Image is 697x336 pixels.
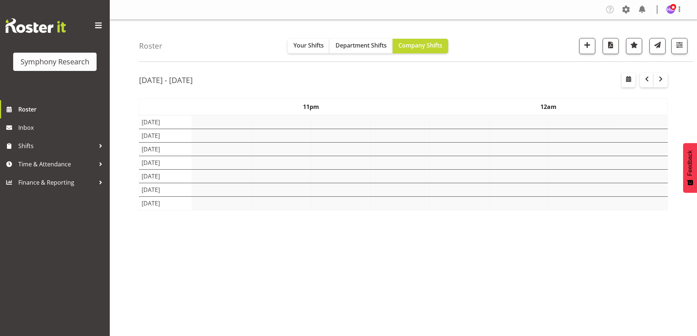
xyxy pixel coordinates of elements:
[139,169,192,183] td: [DATE]
[20,56,89,67] div: Symphony Research
[288,39,330,53] button: Your Shifts
[139,42,162,50] h4: Roster
[18,104,106,115] span: Roster
[18,177,95,188] span: Finance & Reporting
[683,143,697,193] button: Feedback - Show survey
[398,41,442,49] span: Company Shifts
[666,5,675,14] img: hitesh-makan1261.jpg
[603,38,619,54] button: Download a PDF of the roster according to the set date range.
[336,41,387,49] span: Department Shifts
[293,41,324,49] span: Your Shifts
[649,38,666,54] button: Send a list of all shifts for the selected filtered period to all rostered employees.
[139,156,192,169] td: [DATE]
[139,142,192,156] td: [DATE]
[671,38,687,54] button: Filter Shifts
[687,150,693,176] span: Feedback
[393,39,448,53] button: Company Shifts
[139,75,193,85] h2: [DATE] - [DATE]
[579,38,595,54] button: Add a new shift
[430,98,668,115] th: 12am
[18,140,95,151] span: Shifts
[5,18,66,33] img: Rosterit website logo
[139,196,192,210] td: [DATE]
[622,73,636,87] button: Select a specific date within the roster.
[192,98,430,115] th: 11pm
[139,129,192,142] td: [DATE]
[626,38,642,54] button: Highlight an important date within the roster.
[330,39,393,53] button: Department Shifts
[139,183,192,196] td: [DATE]
[139,115,192,129] td: [DATE]
[18,122,106,133] span: Inbox
[18,159,95,170] span: Time & Attendance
